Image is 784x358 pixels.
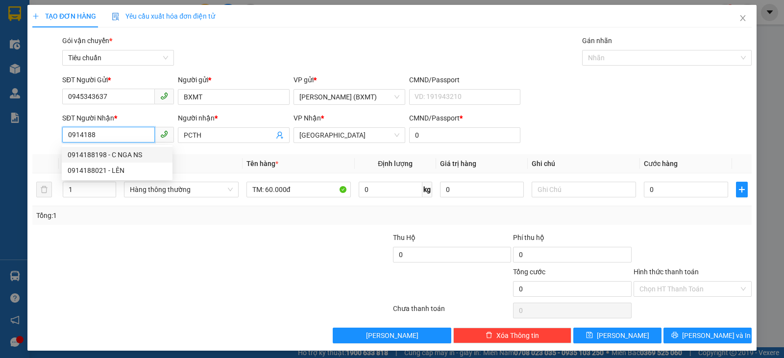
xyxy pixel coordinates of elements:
[68,149,167,160] div: 0914188198 - C NGA NS
[532,182,636,197] input: Ghi Chú
[246,160,278,167] span: Tên hàng
[130,182,233,197] span: Hàng thông thường
[294,74,405,85] div: VP gửi
[62,147,172,163] div: 0914188198 - C NGA NS
[36,182,52,197] button: delete
[276,131,284,139] span: user-add
[62,163,172,178] div: 0914188021 - LÊN
[112,12,215,20] span: Yêu cầu xuất hóa đơn điện tử
[62,74,174,85] div: SĐT Người Gửi
[513,268,545,276] span: Tổng cước
[671,332,678,339] span: printer
[294,114,321,122] span: VP Nhận
[440,182,524,197] input: 0
[597,330,649,341] span: [PERSON_NAME]
[62,113,174,123] div: SĐT Người Nhận
[586,332,593,339] span: save
[634,268,699,276] label: Hình thức thanh toán
[440,160,476,167] span: Giá trị hàng
[682,330,751,341] span: [PERSON_NAME] và In
[68,165,167,176] div: 0914188021 - LÊN
[178,74,290,85] div: Người gửi
[453,328,571,343] button: deleteXóa Thông tin
[496,330,539,341] span: Xóa Thông tin
[366,330,418,341] span: [PERSON_NAME]
[8,42,87,54] div: HIỆP
[160,92,168,100] span: phone
[299,90,399,104] span: Hồ Chí Minh (BXMT)
[409,113,521,123] div: CMND/Passport
[582,37,612,45] label: Gán nhãn
[246,182,351,197] input: VD: Bàn, Ghế
[513,232,631,247] div: Phí thu hộ
[36,210,303,221] div: Tổng: 1
[299,128,399,143] span: Tuy Hòa
[94,8,117,19] span: Nhận:
[32,13,39,20] span: plus
[333,328,451,343] button: [PERSON_NAME]
[8,8,24,19] span: Gửi:
[94,56,193,68] div: 0
[378,160,413,167] span: Định lượng
[112,13,120,21] img: icon
[94,42,193,56] div: 0766719454
[573,328,661,343] button: save[PERSON_NAME]
[8,54,87,68] div: 0909658801
[160,130,168,138] span: phone
[422,182,432,197] span: kg
[68,50,168,65] span: Tiêu chuẩn
[663,328,752,343] button: printer[PERSON_NAME] và In
[178,113,290,123] div: Người nhận
[32,12,96,20] span: TẠO ĐƠN HÀNG
[729,5,757,32] button: Close
[486,332,492,339] span: delete
[393,234,416,241] span: Thu Hộ
[62,37,112,45] span: Gói vận chuyển
[739,14,747,22] span: close
[409,74,521,85] div: CMND/Passport
[392,303,512,320] div: Chưa thanh toán
[94,8,193,30] div: [GEOGRAPHIC_DATA]
[644,160,678,167] span: Cước hàng
[8,8,87,42] div: [PERSON_NAME] (BXMT)
[94,30,193,42] div: HUỲNH
[528,154,640,173] th: Ghi chú
[736,182,748,197] button: plus
[736,186,747,193] span: plus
